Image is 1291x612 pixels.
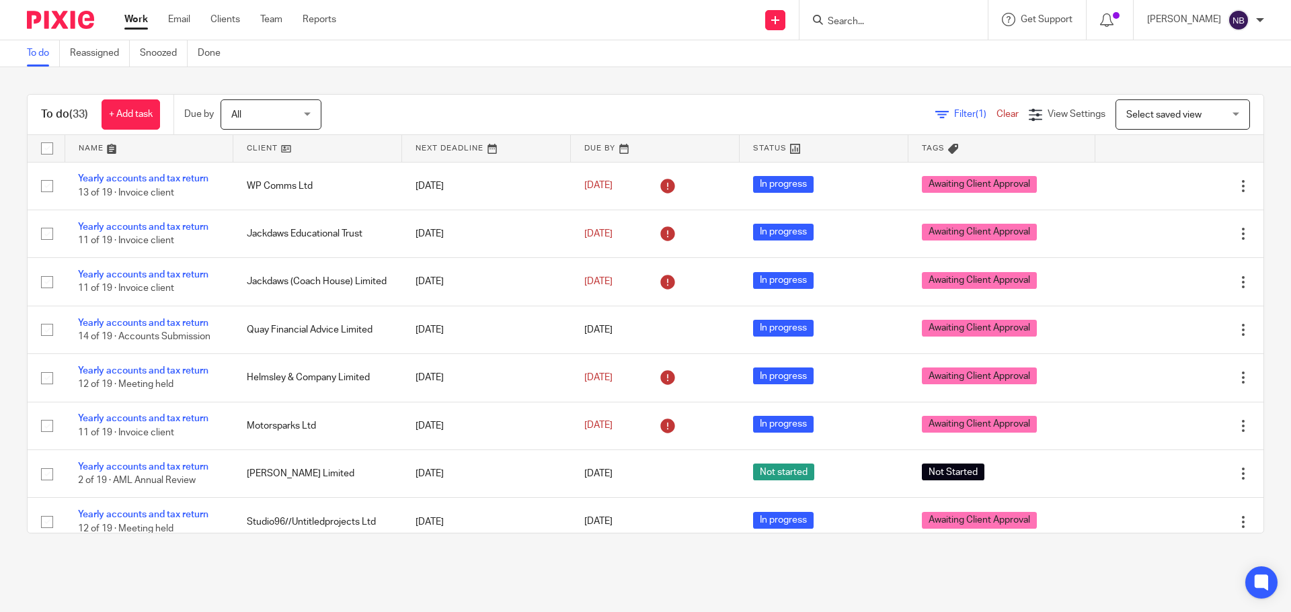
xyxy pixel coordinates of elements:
span: All [231,110,241,120]
td: Jackdaws Educational Trust [233,210,402,257]
span: Awaiting Client Approval [922,224,1037,241]
td: [DATE] [402,354,571,402]
span: Awaiting Client Approval [922,367,1037,384]
a: Yearly accounts and tax return [78,366,208,376]
a: Clear [996,110,1019,119]
p: [PERSON_NAME] [1147,13,1221,26]
span: Awaiting Client Approval [922,272,1037,289]
a: Yearly accounts and tax return [78,510,208,519]
span: [DATE] [584,325,613,335]
span: In progress [753,416,814,433]
td: [DATE] [402,498,571,545]
span: In progress [753,367,814,384]
a: To do [27,40,60,67]
a: Yearly accounts and tax return [78,270,208,279]
td: [DATE] [402,210,571,257]
a: + Add task [102,99,160,130]
a: Email [168,13,190,26]
span: Tags [922,144,945,152]
span: Not Started [922,464,984,480]
a: Yearly accounts and tax return [78,318,208,328]
img: Pixie [27,11,94,29]
span: [DATE] [584,421,613,431]
span: View Settings [1048,110,1105,119]
td: Quay Financial Advice Limited [233,306,402,353]
a: Yearly accounts and tax return [78,222,208,232]
span: 11 of 19 · Invoice client [78,236,174,245]
span: 11 of 19 · Invoice client [78,284,174,294]
td: [DATE] [402,450,571,498]
span: [DATE] [584,373,613,382]
img: svg%3E [1228,9,1249,31]
a: Snoozed [140,40,188,67]
td: [DATE] [402,306,571,353]
span: [DATE] [584,229,613,238]
td: Studio96//Untitledprojects Ltd [233,498,402,545]
span: Awaiting Client Approval [922,416,1037,433]
td: [DATE] [402,402,571,449]
span: In progress [753,320,814,337]
td: Helmsley & Company Limited [233,354,402,402]
span: 14 of 19 · Accounts Submission [78,332,210,341]
span: Awaiting Client Approval [922,320,1037,337]
td: Jackdaws (Coach House) Limited [233,258,402,306]
a: Yearly accounts and tax return [78,174,208,183]
h1: To do [41,107,88,122]
td: [PERSON_NAME] Limited [233,450,402,498]
span: 13 of 19 · Invoice client [78,188,174,198]
a: Reports [303,13,336,26]
span: Select saved view [1126,110,1202,120]
td: [DATE] [402,258,571,306]
span: Get Support [1021,15,1072,24]
a: Work [124,13,148,26]
span: [DATE] [584,181,613,191]
span: 12 of 19 · Meeting held [78,380,173,390]
input: Search [826,16,947,28]
a: Yearly accounts and tax return [78,462,208,472]
p: Due by [184,107,214,121]
td: Motorsparks Ltd [233,402,402,449]
span: In progress [753,176,814,193]
span: 2 of 19 · AML Annual Review [78,476,196,485]
a: Reassigned [70,40,130,67]
td: WP Comms Ltd [233,162,402,210]
span: [DATE] [584,277,613,286]
span: In progress [753,512,814,529]
td: [DATE] [402,162,571,210]
span: [DATE] [584,517,613,527]
a: Done [198,40,231,67]
span: In progress [753,224,814,241]
span: (1) [976,110,986,119]
span: Filter [954,110,996,119]
span: Awaiting Client Approval [922,512,1037,529]
span: 12 of 19 · Meeting held [78,524,173,533]
a: Clients [210,13,240,26]
span: 11 of 19 · Invoice client [78,428,174,437]
span: Awaiting Client Approval [922,176,1037,193]
span: In progress [753,272,814,289]
span: Not started [753,464,814,480]
a: Team [260,13,282,26]
span: [DATE] [584,469,613,478]
a: Yearly accounts and tax return [78,414,208,423]
span: (33) [69,109,88,120]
